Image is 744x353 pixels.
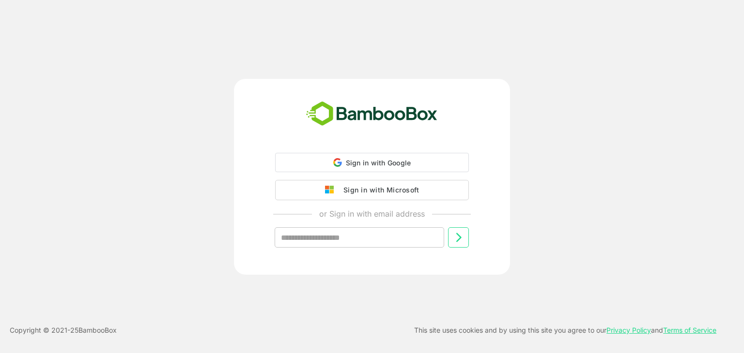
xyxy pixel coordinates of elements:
[10,324,117,336] p: Copyright © 2021- 25 BambooBox
[275,180,469,200] button: Sign in with Microsoft
[319,208,425,220] p: or Sign in with email address
[325,186,339,194] img: google
[301,98,443,130] img: bamboobox
[606,326,651,334] a: Privacy Policy
[275,153,469,172] div: Sign in with Google
[339,184,419,196] div: Sign in with Microsoft
[663,326,716,334] a: Terms of Service
[346,159,411,167] span: Sign in with Google
[414,324,716,336] p: This site uses cookies and by using this site you agree to our and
